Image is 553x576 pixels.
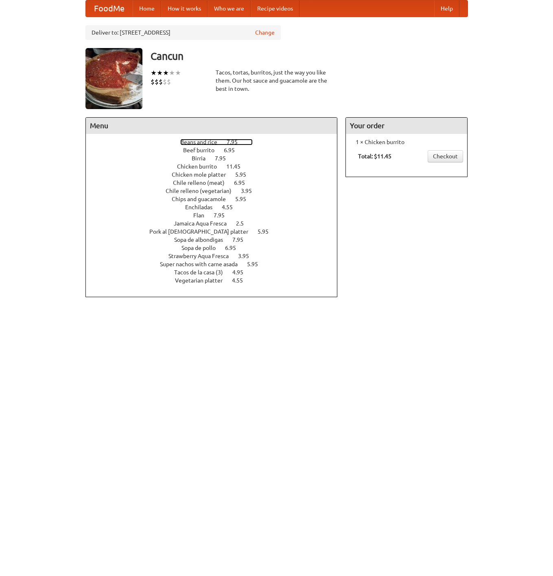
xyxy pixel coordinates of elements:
[85,48,142,109] img: angular.jpg
[172,196,261,202] a: Chips and guacamole 5.95
[251,0,299,17] a: Recipe videos
[183,147,223,153] span: Beef burrito
[160,261,273,267] a: Super nachos with carne asada 5.95
[168,253,237,259] span: Strawberry Aqua Fresca
[172,196,234,202] span: Chips and guacamole
[166,188,267,194] a: Chile relleno (vegetarian) 3.95
[174,237,258,243] a: Sopa de albondigas 7.95
[175,277,258,284] a: Vegetarian platter 4.55
[159,77,163,86] li: $
[227,139,246,145] span: 7.95
[235,196,254,202] span: 5.95
[224,147,243,153] span: 6.95
[160,261,246,267] span: Super nachos with carne asada
[434,0,459,17] a: Help
[232,269,251,276] span: 4.95
[169,68,175,77] li: ★
[192,155,214,162] span: Birria
[181,245,251,251] a: Sopa de pollo 6.95
[174,237,231,243] span: Sopa de albondigas
[222,204,241,210] span: 4.55
[174,220,259,227] a: Jamaica Aqua Fresca 2.5
[175,68,181,77] li: ★
[232,277,251,284] span: 4.55
[177,163,225,170] span: Chicken burrito
[174,269,231,276] span: Tacos de la casa (3)
[208,0,251,17] a: Who we are
[167,77,171,86] li: $
[180,139,253,145] a: Beans and rice 7.95
[151,48,468,64] h3: Cancun
[192,155,241,162] a: Birria 7.95
[149,228,284,235] a: Pork al [DEMOGRAPHIC_DATA] platter 5.95
[161,0,208,17] a: How it works
[185,204,221,210] span: Enchiladas
[173,180,260,186] a: Chile relleno (meat) 6.95
[85,25,281,40] div: Deliver to: [STREET_ADDRESS]
[185,204,248,210] a: Enchiladas 4.55
[151,68,157,77] li: ★
[236,220,252,227] span: 2.5
[350,138,463,146] li: 1 × Chicken burrito
[173,180,233,186] span: Chile relleno (meat)
[183,147,250,153] a: Beef burrito 6.95
[166,188,240,194] span: Chile relleno (vegetarian)
[216,68,338,93] div: Tacos, tortas, burritos, just the way you like them. Our hot sauce and guacamole are the best in ...
[155,77,159,86] li: $
[172,171,261,178] a: Chicken mole platter 5.95
[174,220,235,227] span: Jamaica Aqua Fresca
[172,171,234,178] span: Chicken mole platter
[133,0,161,17] a: Home
[174,269,258,276] a: Tacos de la casa (3) 4.95
[232,237,251,243] span: 7.95
[163,68,169,77] li: ★
[346,118,467,134] h4: Your order
[255,28,275,37] a: Change
[358,153,391,160] b: Total: $11.45
[241,188,260,194] span: 3.95
[149,228,256,235] span: Pork al [DEMOGRAPHIC_DATA] platter
[214,212,233,219] span: 7.95
[175,277,231,284] span: Vegetarian platter
[180,139,225,145] span: Beans and rice
[235,171,254,178] span: 5.95
[225,245,244,251] span: 6.95
[428,150,463,162] a: Checkout
[238,253,257,259] span: 3.95
[151,77,155,86] li: $
[193,212,240,219] a: Flan 7.95
[258,228,277,235] span: 5.95
[234,180,253,186] span: 6.95
[168,253,264,259] a: Strawberry Aqua Fresca 3.95
[86,118,337,134] h4: Menu
[177,163,256,170] a: Chicken burrito 11.45
[163,77,167,86] li: $
[247,261,266,267] span: 5.95
[181,245,224,251] span: Sopa de pollo
[193,212,212,219] span: Flan
[226,163,249,170] span: 11.45
[215,155,234,162] span: 7.95
[157,68,163,77] li: ★
[86,0,133,17] a: FoodMe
